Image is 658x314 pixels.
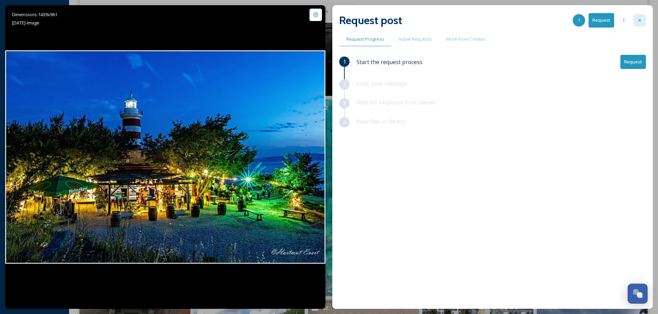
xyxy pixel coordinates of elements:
[356,80,408,87] span: Copy your message
[12,11,57,18] span: Dimensions: 1439 x 961
[339,12,402,29] h2: Request post
[578,17,580,23] span: 1
[343,118,346,126] span: 4
[356,58,422,66] span: Start the request process
[12,20,39,26] span: [DATE] - Image
[446,36,485,42] span: More From Creator
[343,58,346,66] span: 1
[620,55,646,69] button: Request
[343,99,346,108] span: 3
[5,50,325,264] img: Strand von Rijeka #hartmutevert #blauestunde #Abendstimmung #licht #nature #Abendstimmung #sonnen...
[399,36,432,42] span: Active Requests
[356,118,405,125] span: View files in library
[346,36,384,42] span: Request Progress
[356,99,436,106] span: Wait for response from owner
[589,13,614,27] button: Request
[343,80,346,89] span: 2
[628,284,648,304] button: Open Chat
